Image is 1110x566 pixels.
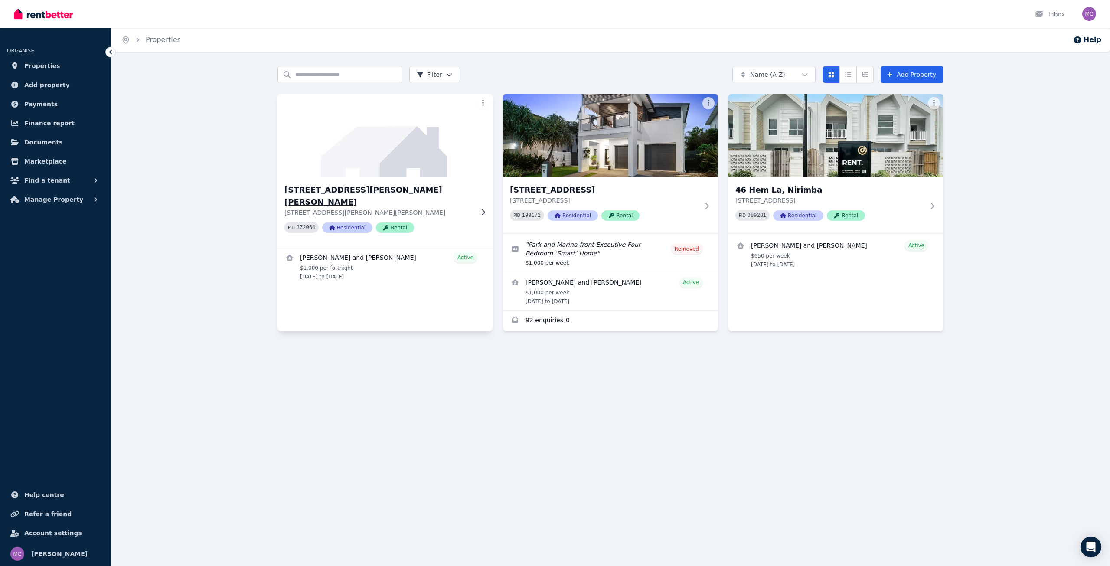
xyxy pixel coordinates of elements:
[7,48,34,54] span: ORGANISE
[881,66,943,83] a: Add Property
[322,222,372,233] span: Residential
[111,28,191,52] nav: Breadcrumb
[24,490,64,500] span: Help centre
[1082,7,1096,21] img: Matthew Clarke
[284,184,473,208] h3: [STREET_ADDRESS][PERSON_NAME][PERSON_NAME]
[702,97,715,109] button: More options
[839,66,857,83] button: Compact list view
[417,70,442,79] span: Filter
[735,196,924,205] p: [STREET_ADDRESS]
[735,184,924,196] h3: 46 Hem La, Nirimba
[24,194,83,205] span: Manage Property
[748,213,766,219] code: 389281
[24,118,75,128] span: Finance report
[24,137,63,147] span: Documents
[7,524,104,542] a: Account settings
[10,547,24,561] img: Matthew Clarke
[7,191,104,208] button: Manage Property
[856,66,874,83] button: Expanded list view
[7,57,104,75] a: Properties
[7,486,104,504] a: Help centre
[7,95,104,113] a: Payments
[24,156,66,167] span: Marketplace
[513,213,520,218] small: PID
[477,97,489,109] button: More options
[728,94,943,177] img: 46 Hem La, Nirimba
[1073,35,1101,45] button: Help
[510,196,699,205] p: [STREET_ADDRESS]
[503,272,718,310] a: View details for Paul and Marie Bochniak
[728,94,943,235] a: 46 Hem La, Nirimba46 Hem La, Nirimba[STREET_ADDRESS]PID 389281ResidentialRental
[732,66,816,83] button: Name (A-Z)
[146,36,181,44] a: Properties
[24,61,60,71] span: Properties
[24,99,58,109] span: Payments
[31,549,88,559] span: [PERSON_NAME]
[823,66,840,83] button: Card view
[773,210,823,221] span: Residential
[297,225,315,231] code: 372064
[728,235,943,273] a: View details for Izabella Hart and Chloe Pitt
[24,175,70,186] span: Find a tenant
[827,210,865,221] span: Rental
[1035,10,1065,19] div: Inbox
[7,153,104,170] a: Marketplace
[1081,537,1101,557] div: Open Intercom Messenger
[14,7,73,20] img: RentBetter
[7,172,104,189] button: Find a tenant
[24,509,72,519] span: Refer a friend
[503,235,718,272] a: Edit listing: Park and Marina-front Executive Four Bedroom ‘Smart’ Home
[272,92,498,179] img: 1/123 Keith Royal Dr, Marcoola
[750,70,785,79] span: Name (A-Z)
[7,505,104,523] a: Refer a friend
[284,208,473,217] p: [STREET_ADDRESS][PERSON_NAME][PERSON_NAME]
[7,115,104,132] a: Finance report
[24,80,70,90] span: Add property
[928,97,940,109] button: More options
[409,66,460,83] button: Filter
[288,225,295,230] small: PID
[503,311,718,331] a: Enquiries for 6 Cova Boulevard, Hope Island
[7,76,104,94] a: Add property
[277,247,493,285] a: View details for Paul Bacon and Elizabeth Einarsen
[503,94,718,235] a: 6 Cova Boulevard, Hope Island[STREET_ADDRESS][STREET_ADDRESS]PID 199172ResidentialRental
[601,210,640,221] span: Rental
[277,94,493,247] a: 1/123 Keith Royal Dr, Marcoola[STREET_ADDRESS][PERSON_NAME][PERSON_NAME][STREET_ADDRESS][PERSON_N...
[7,134,104,151] a: Documents
[823,66,874,83] div: View options
[503,94,718,177] img: 6 Cova Boulevard, Hope Island
[548,210,598,221] span: Residential
[24,528,82,538] span: Account settings
[739,213,746,218] small: PID
[376,222,414,233] span: Rental
[510,184,699,196] h3: [STREET_ADDRESS]
[522,213,541,219] code: 199172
